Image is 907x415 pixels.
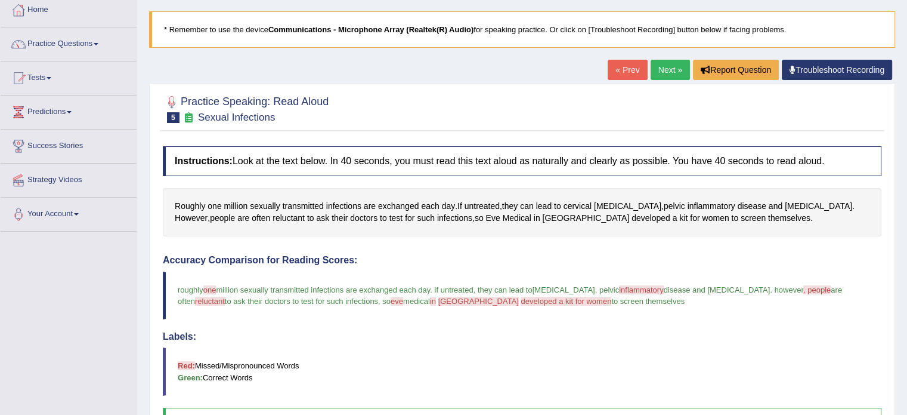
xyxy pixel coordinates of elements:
b: Communications - Microphone Array (Realtek(R) Audio) [268,25,473,34]
span: Click to see word definition [421,200,439,213]
span: Click to see word definition [210,212,235,225]
span: Click to see word definition [175,212,208,225]
span: Click to see word definition [326,200,361,213]
span: Click to see word definition [554,200,561,213]
span: Click to see word definition [520,200,534,213]
span: pelvic [599,285,619,294]
span: Click to see word definition [442,200,456,213]
button: Report Question [693,60,779,80]
span: if untreated [435,285,473,294]
span: to screen themselves [611,297,685,306]
span: Click to see word definition [564,200,592,213]
span: Click to see word definition [768,212,810,225]
span: . [770,285,772,294]
span: Click to see word definition [250,200,280,213]
span: million sexually transmitted infections are exchanged each day [216,285,430,294]
a: Troubleshoot Recording [782,60,892,80]
a: Tests [1,62,137,91]
div: . , , . , , . [163,188,881,236]
a: Predictions [1,96,137,125]
span: Click to see word definition [224,200,248,213]
span: . [430,285,432,294]
span: medical [403,297,430,306]
span: Click to see word definition [417,212,435,225]
span: Click to see word definition [252,212,270,225]
small: Exam occurring question [182,112,195,124]
span: inflammatory [619,285,663,294]
span: Click to see word definition [405,212,414,225]
span: disease and [MEDICAL_DATA] [664,285,770,294]
span: Click to see word definition [389,212,403,225]
span: Click to see word definition [437,212,472,225]
span: roughly [178,285,203,294]
span: Click to see word definition [364,200,376,213]
span: however [774,285,803,294]
span: [GEOGRAPHIC_DATA] [438,297,519,306]
span: Click to see word definition [690,212,699,225]
span: [MEDICAL_DATA] [533,285,595,294]
h2: Practice Speaking: Read Aloud [163,93,329,123]
span: Click to see word definition [350,212,377,225]
span: they can lead to [478,285,533,294]
span: Click to see word definition [475,212,484,225]
span: , [595,285,598,294]
h4: Look at the text below. In 40 seconds, you must read this text aloud as naturally and clearly as ... [163,146,881,176]
span: Click to see word definition [273,212,305,225]
span: are often [178,285,844,306]
span: Click to see word definition [502,200,518,213]
small: Sexual Infections [198,112,275,123]
span: , people [803,285,831,294]
span: developed a kit for women [521,297,611,306]
span: Click to see word definition [378,200,419,213]
span: Click to see word definition [465,200,500,213]
blockquote: * Remember to use the device for speaking practice. Or click on [Troubleshoot Recording] button b... [149,11,895,48]
span: Click to see word definition [316,212,329,225]
span: Click to see word definition [679,212,688,225]
span: Click to see word definition [673,212,677,225]
span: Click to see word definition [307,212,314,225]
h4: Labels: [163,331,881,342]
span: reluctant [195,297,225,306]
a: Practice Questions [1,27,137,57]
span: Click to see word definition [208,200,221,213]
span: Click to see word definition [457,200,462,213]
a: Next » [651,60,690,80]
span: 5 [167,112,179,123]
span: , [378,297,380,306]
span: one [203,285,216,294]
a: Success Stories [1,130,137,159]
span: in [430,297,436,306]
span: to ask their doctors to test for such infections [225,297,378,306]
span: Click to see word definition [536,200,552,213]
span: Click to see word definition [332,212,348,225]
span: so [382,297,391,306]
span: Click to see word definition [741,212,766,225]
span: Click to see word definition [738,200,766,213]
span: Click to see word definition [731,212,738,225]
b: Green: [178,373,203,382]
span: Click to see word definition [542,212,629,225]
span: Click to see word definition [503,212,531,225]
a: Your Account [1,198,137,228]
span: Click to see word definition [664,200,685,213]
blockquote: Missed/Mispronounced Words Correct Words [163,348,881,395]
span: Click to see word definition [380,212,387,225]
span: Click to see word definition [534,212,540,225]
span: Click to see word definition [785,200,852,213]
span: Click to see word definition [237,212,249,225]
span: Click to see word definition [688,200,735,213]
span: Click to see word definition [486,212,500,225]
span: Click to see word definition [632,212,670,225]
a: Strategy Videos [1,164,137,193]
a: « Prev [608,60,647,80]
b: Instructions: [175,156,233,166]
span: eve [391,297,403,306]
span: Click to see word definition [769,200,782,213]
h4: Accuracy Comparison for Reading Scores: [163,255,881,266]
span: , [473,285,476,294]
span: Click to see word definition [702,212,729,225]
span: Click to see word definition [175,200,205,213]
span: Click to see word definition [283,200,324,213]
b: Red: [178,361,195,370]
span: Click to see word definition [594,200,661,213]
